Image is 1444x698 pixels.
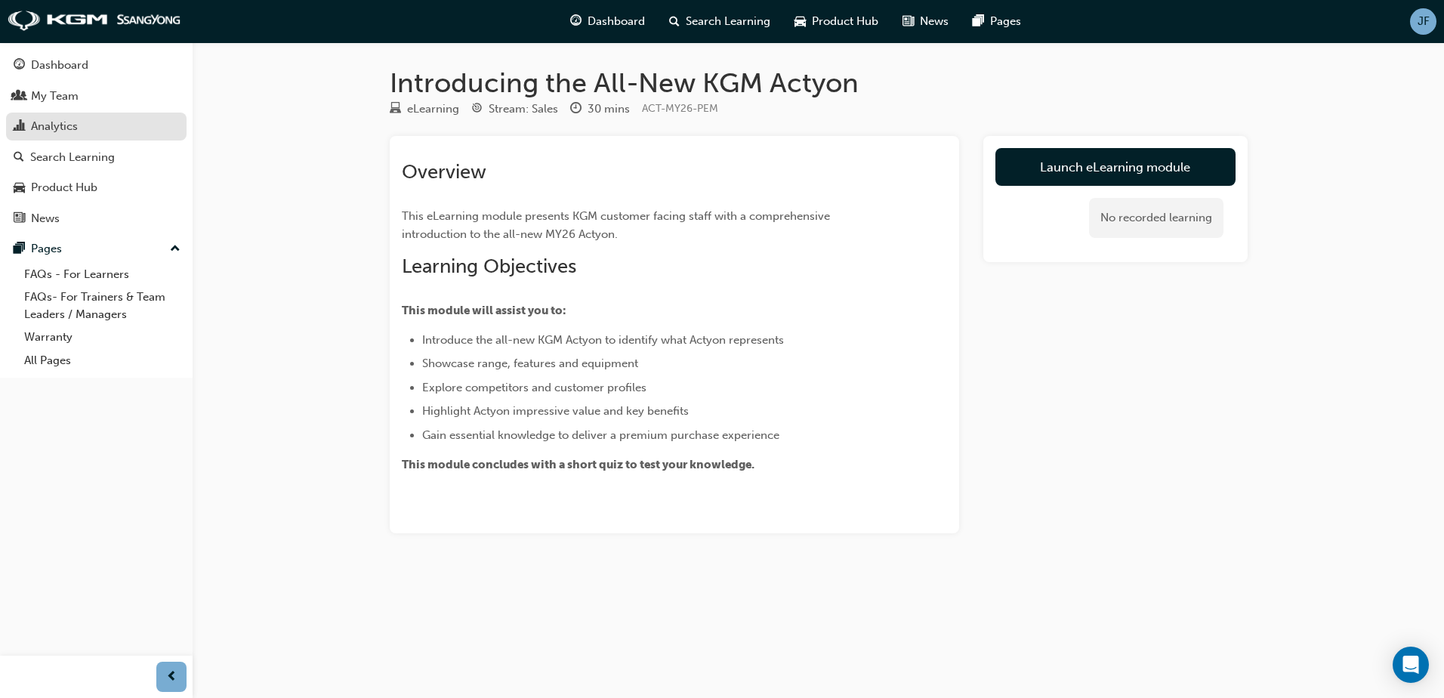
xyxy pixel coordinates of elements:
[390,100,459,119] div: Type
[657,6,782,37] a: search-iconSearch Learning
[6,144,187,171] a: Search Learning
[422,404,689,418] span: Highlight Actyon impressive value and key benefits
[14,90,25,103] span: people-icon
[31,210,60,227] div: News
[920,13,949,30] span: News
[1418,13,1430,30] span: JF
[14,120,25,134] span: chart-icon
[812,13,878,30] span: Product Hub
[422,428,779,442] span: Gain essential knowledge to deliver a premium purchase experience
[795,12,806,31] span: car-icon
[31,179,97,196] div: Product Hub
[31,88,79,105] div: My Team
[422,357,638,370] span: Showcase range, features and equipment
[14,242,25,256] span: pages-icon
[995,148,1236,186] a: Launch eLearning module
[6,82,187,110] a: My Team
[903,12,914,31] span: news-icon
[390,103,401,116] span: learningResourceType_ELEARNING-icon
[402,304,566,317] span: This module will assist you to:
[471,103,483,116] span: target-icon
[18,349,187,372] a: All Pages
[166,668,177,687] span: prev-icon
[669,12,680,31] span: search-icon
[31,57,88,74] div: Dashboard
[588,100,630,118] div: 30 mins
[407,100,459,118] div: eLearning
[1393,647,1429,683] div: Open Intercom Messenger
[31,118,78,135] div: Analytics
[471,100,558,119] div: Stream
[402,458,754,471] span: This module concludes with a short quiz to test your knowledge.
[8,11,181,32] img: kgm
[6,48,187,235] button: DashboardMy TeamAnalyticsSearch LearningProduct HubNews
[489,100,558,118] div: Stream: Sales
[570,100,630,119] div: Duration
[973,12,984,31] span: pages-icon
[14,181,25,195] span: car-icon
[642,102,718,115] span: Learning resource code
[18,263,187,286] a: FAQs - For Learners
[570,103,582,116] span: clock-icon
[782,6,890,37] a: car-iconProduct Hub
[14,212,25,226] span: news-icon
[1089,198,1223,238] div: No recorded learning
[686,13,770,30] span: Search Learning
[402,209,833,241] span: This eLearning module presents KGM customer facing staff with a comprehensive introduction to the...
[6,113,187,141] a: Analytics
[558,6,657,37] a: guage-iconDashboard
[422,381,646,394] span: Explore competitors and customer profiles
[30,149,115,166] div: Search Learning
[402,255,576,278] span: Learning Objectives
[1410,8,1436,35] button: JF
[18,326,187,349] a: Warranty
[6,235,187,263] button: Pages
[6,51,187,79] a: Dashboard
[890,6,961,37] a: news-iconNews
[6,205,187,233] a: News
[14,59,25,73] span: guage-icon
[390,66,1248,100] h1: Introducing the All-New KGM Actyon
[422,333,784,347] span: Introduce the all-new KGM Actyon to identify what Actyon represents
[990,13,1021,30] span: Pages
[170,239,180,259] span: up-icon
[6,174,187,202] a: Product Hub
[31,240,62,258] div: Pages
[18,286,187,326] a: FAQs- For Trainers & Team Leaders / Managers
[402,160,486,184] span: Overview
[588,13,645,30] span: Dashboard
[14,151,24,165] span: search-icon
[570,12,582,31] span: guage-icon
[961,6,1033,37] a: pages-iconPages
